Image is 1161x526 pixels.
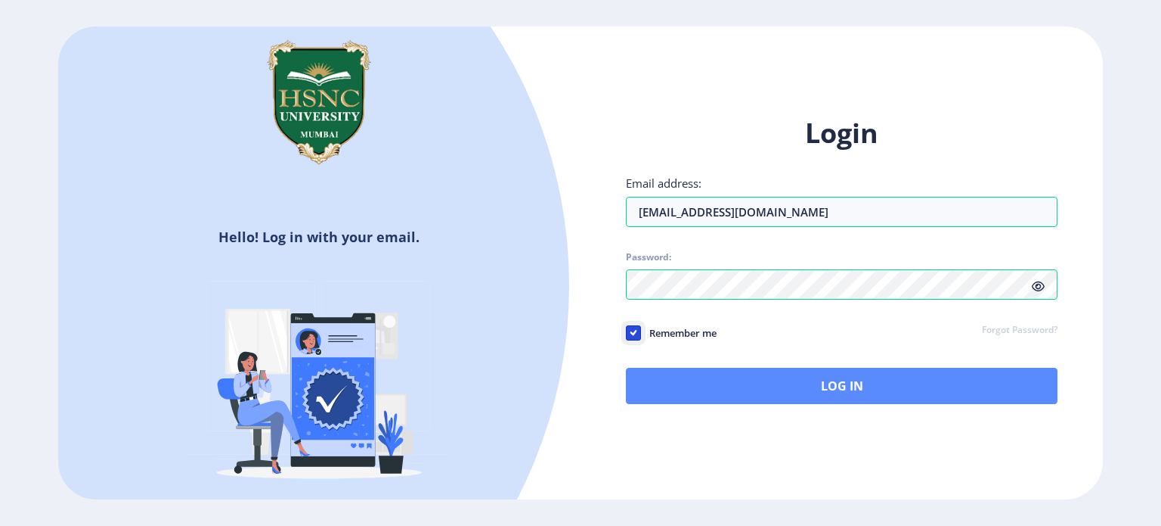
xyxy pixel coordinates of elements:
img: hsnc.png [243,26,395,178]
img: Verified-rafiki.svg [187,252,451,517]
label: Email address: [626,176,701,191]
h1: Login [626,115,1057,151]
button: Log In [626,368,1057,404]
a: Forgot Password? [982,324,1057,338]
span: Remember me [641,324,717,342]
input: Email address [626,197,1057,227]
label: Password: [626,251,671,263]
